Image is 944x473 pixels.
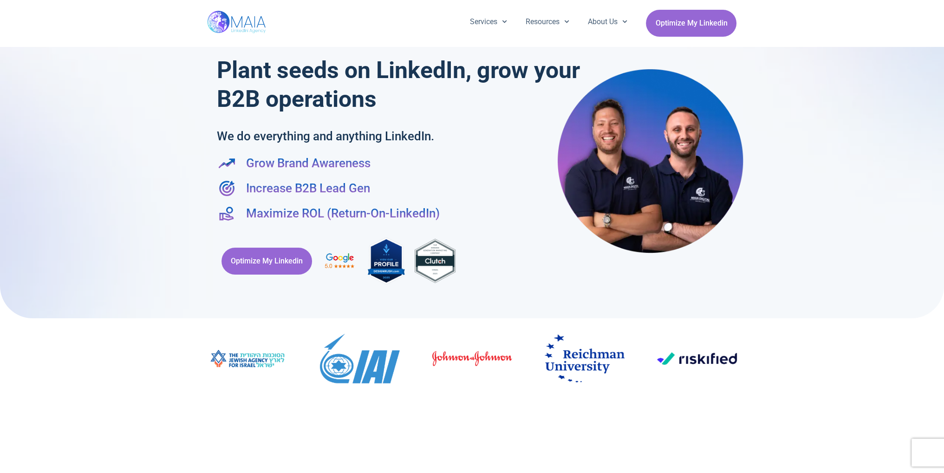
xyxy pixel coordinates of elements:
img: Israel_Aerospace_Industries_logo.svg [319,334,399,383]
span: Grow Brand Awareness [244,154,371,172]
img: Maia Digital- Shay & Eli [558,68,743,253]
div: 11 / 19 [544,335,624,386]
span: Maximize ROL (Return-On-LinkedIn) [244,204,440,222]
h1: Plant seeds on LinkedIn, grow your B2B operations [217,56,584,113]
div: 9 / 19 [319,334,399,387]
a: Optimize My Linkedin [646,10,736,37]
img: Reichman_University.svg (3) [544,335,624,382]
a: Optimize My Linkedin [221,248,312,275]
span: Optimize My Linkedin [655,14,727,32]
span: Optimize My Linkedin [231,252,303,270]
a: About Us [579,10,637,34]
img: image003 (1) [207,344,287,373]
a: Resources [516,10,579,34]
div: 8 / 19 [207,344,287,376]
h2: We do everything and anything LinkedIn. [217,127,524,145]
img: johnson-johnson-4 [432,350,512,367]
img: Riskified_logo [657,352,736,365]
span: Increase B2B Lead Gen [244,179,370,197]
div: Image Carousel [208,318,737,401]
nav: Menu [461,10,637,34]
div: 10 / 19 [432,350,512,370]
div: 12 / 19 [657,352,736,368]
a: Services [461,10,516,34]
img: MAIA Digital's rating on DesignRush, the industry-leading B2B Marketplace connecting brands with ... [368,236,405,286]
